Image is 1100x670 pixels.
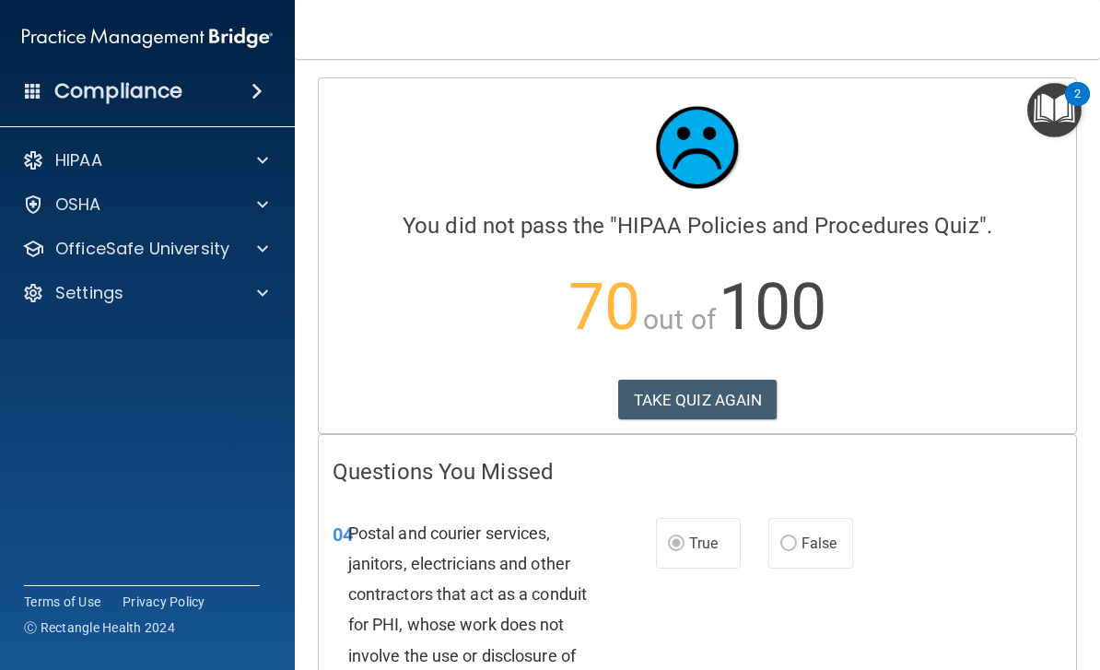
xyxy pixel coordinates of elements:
[568,269,640,345] span: 70
[1027,83,1082,137] button: Open Resource Center, 2 new notifications
[55,282,123,304] p: Settings
[22,194,268,216] a: OSHA
[802,535,837,552] span: False
[55,194,101,216] p: OSHA
[24,618,175,637] span: Ⓒ Rectangle Health 2024
[643,303,716,335] span: out of
[618,380,778,420] button: TAKE QUIZ AGAIN
[333,460,1062,484] h4: Questions You Missed
[333,214,1062,238] h4: You did not pass the " ".
[22,238,268,260] a: OfficeSafe University
[55,238,229,260] p: OfficeSafe University
[22,149,268,171] a: HIPAA
[54,78,182,104] h4: Compliance
[689,535,718,552] span: True
[719,269,826,345] span: 100
[22,19,273,56] img: PMB logo
[668,537,685,551] input: True
[617,213,978,239] span: HIPAA Policies and Procedures Quiz
[1074,94,1081,118] div: 2
[642,92,753,203] img: sad_face.ecc698e2.jpg
[780,537,797,551] input: False
[24,593,100,611] a: Terms of Use
[22,282,268,304] a: Settings
[55,149,102,171] p: HIPAA
[123,593,205,611] a: Privacy Policy
[333,523,353,546] span: 04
